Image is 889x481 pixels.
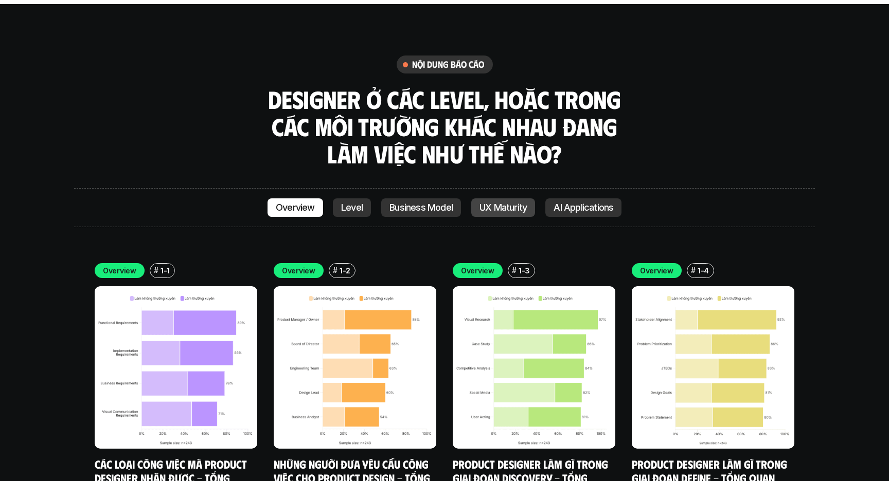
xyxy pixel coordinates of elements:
h6: nội dung báo cáo [412,59,485,70]
h3: Designer ở các level, hoặc trong các môi trường khác nhau đang làm việc như thế nào? [264,86,625,167]
a: Business Model [381,198,461,217]
p: 1-3 [519,265,530,276]
a: Level [333,198,371,217]
p: Overview [461,265,494,276]
p: 1-4 [698,265,709,276]
p: Overview [282,265,315,276]
p: Overview [640,265,673,276]
p: Overview [103,265,136,276]
p: UX Maturity [479,202,527,213]
h6: # [154,266,158,274]
h6: # [512,266,517,274]
h6: # [333,266,337,274]
a: Overview [268,198,323,217]
a: UX Maturity [471,198,535,217]
p: 1-1 [161,265,170,276]
p: Level [341,202,363,213]
p: 1-2 [340,265,350,276]
p: Business Model [389,202,453,213]
p: AI Applications [554,202,613,213]
h6: # [691,266,696,274]
a: AI Applications [545,198,621,217]
p: Overview [276,202,315,213]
